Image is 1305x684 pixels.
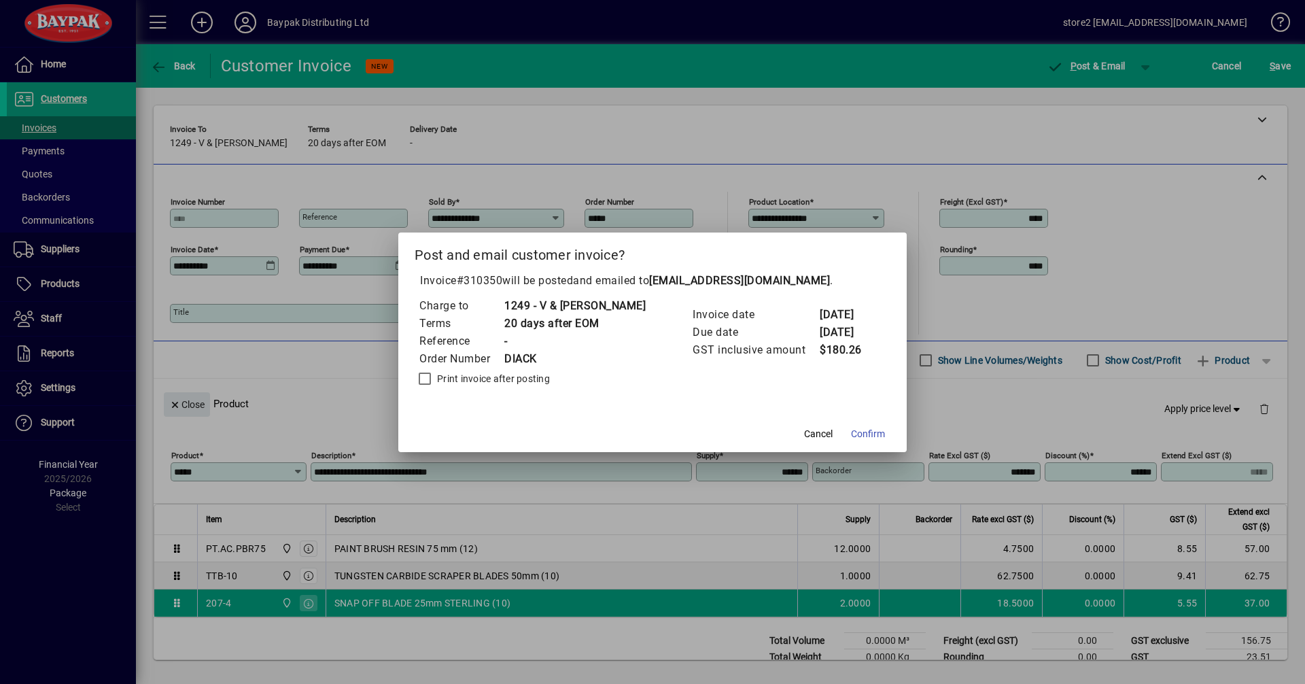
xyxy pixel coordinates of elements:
td: GST inclusive amount [692,341,819,359]
td: Due date [692,324,819,341]
span: #310350 [457,274,503,287]
td: 1249 - V & [PERSON_NAME] [504,297,646,315]
h2: Post and email customer invoice? [398,233,907,272]
span: Confirm [851,427,885,441]
span: Cancel [804,427,833,441]
span: and emailed to [573,274,830,287]
p: Invoice will be posted . [415,273,890,289]
td: 20 days after EOM [504,315,646,332]
td: Terms [419,315,504,332]
label: Print invoice after posting [434,372,550,386]
td: Order Number [419,350,504,368]
button: Cancel [797,422,840,447]
td: [DATE] [819,324,873,341]
button: Confirm [846,422,890,447]
td: Charge to [419,297,504,315]
b: [EMAIL_ADDRESS][DOMAIN_NAME] [649,274,830,287]
td: Invoice date [692,306,819,324]
td: DIACK [504,350,646,368]
td: [DATE] [819,306,873,324]
td: - [504,332,646,350]
td: Reference [419,332,504,350]
td: $180.26 [819,341,873,359]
